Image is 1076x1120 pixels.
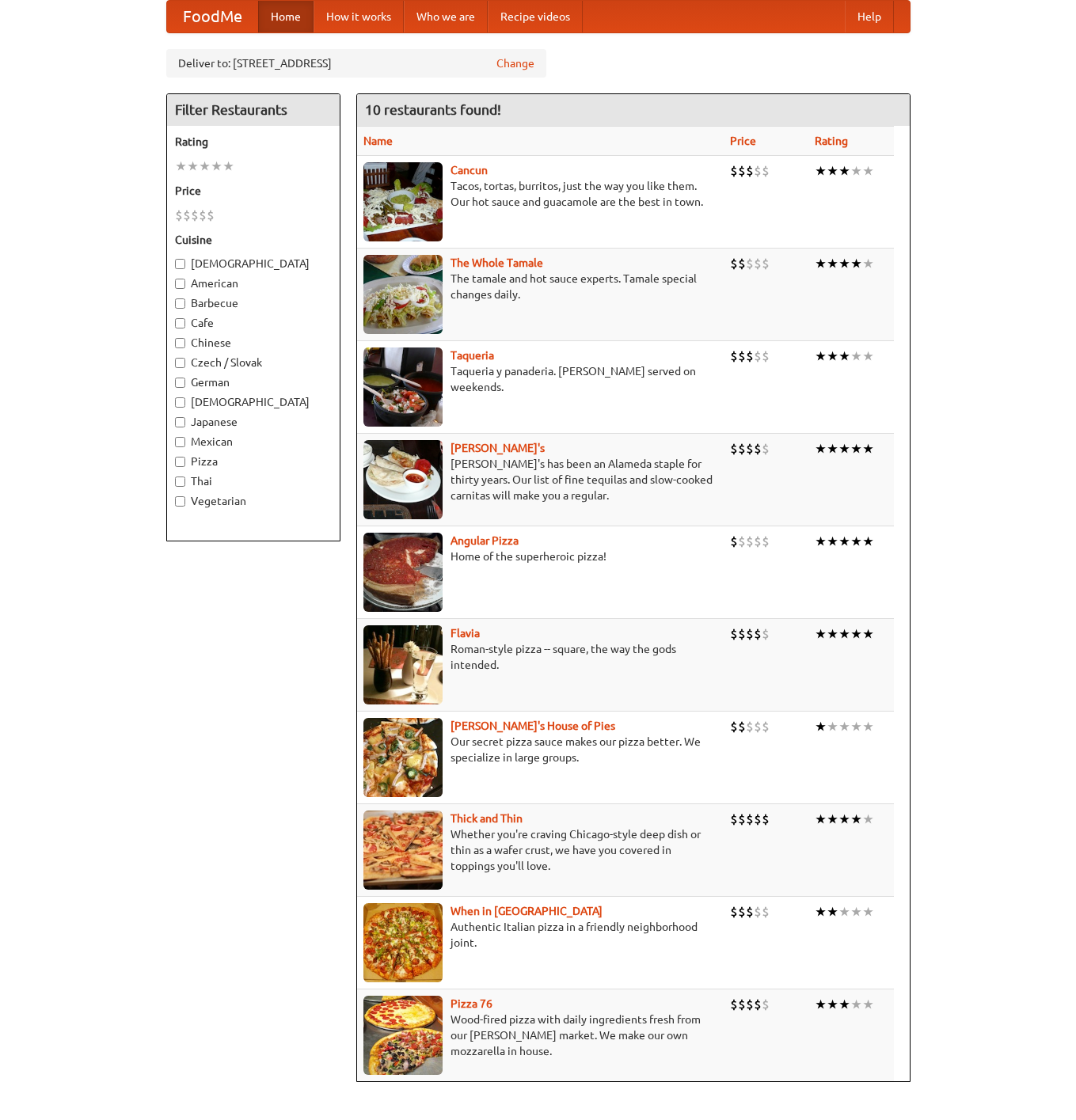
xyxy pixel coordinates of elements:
h5: Rating [175,134,332,150]
p: Home of the superheroic pizza! [363,549,718,564]
img: pizza76.jpg [363,996,443,1075]
label: Japanese [175,414,332,430]
li: $ [754,347,762,365]
a: Taqueria [451,349,494,362]
label: [DEMOGRAPHIC_DATA] [175,256,332,271]
input: Japanese [175,417,185,427]
p: Tacos, tortas, burritos, just the way you like them. Our hot sauce and guacamole are the best in ... [363,178,718,210]
a: How it works [314,1,404,32]
li: $ [746,162,754,180]
div: Deliver to: [STREET_ADDRESS] [166,49,546,78]
li: ★ [815,533,827,550]
li: ★ [850,347,862,365]
li: $ [762,162,770,180]
p: Roman-style pizza -- square, the way the gods intended. [363,641,718,673]
h4: Filter Restaurants [167,94,340,126]
li: $ [738,255,746,272]
li: ★ [862,162,874,180]
li: $ [730,718,738,735]
li: $ [191,207,199,224]
li: ★ [838,255,850,272]
li: ★ [862,440,874,457]
li: ★ [827,996,838,1013]
input: [DEMOGRAPHIC_DATA] [175,259,185,269]
label: Thai [175,473,332,489]
p: The tamale and hot sauce experts. Tamale special changes daily. [363,271,718,302]
b: Pizza 76 [451,997,492,1010]
li: ★ [838,440,850,457]
li: ★ [838,718,850,735]
li: ★ [850,255,862,272]
b: The Whole Tamale [451,256,543,269]
li: ★ [827,255,838,272]
li: ★ [850,625,862,643]
input: American [175,279,185,289]
li: ★ [827,162,838,180]
label: Pizza [175,454,332,469]
li: $ [183,207,191,224]
li: $ [762,440,770,457]
li: $ [730,440,738,457]
li: ★ [838,811,850,828]
li: $ [762,347,770,365]
img: cancun.jpg [363,162,443,241]
p: Wood-fired pizza with daily ingredients fresh from our [PERSON_NAME] market. We make our own mozz... [363,1012,718,1059]
p: Whether you're craving Chicago-style deep dish or thin as a wafer crust, we have you covered in t... [363,826,718,874]
img: pedros.jpg [363,440,443,519]
a: Home [258,1,314,32]
li: $ [730,533,738,550]
li: $ [199,207,207,224]
input: Mexican [175,437,185,447]
p: Authentic Italian pizza in a friendly neighborhood joint. [363,919,718,951]
li: $ [730,811,738,828]
li: ★ [850,996,862,1013]
img: angular.jpg [363,533,443,612]
li: ★ [827,440,838,457]
li: $ [738,811,746,828]
li: $ [754,718,762,735]
label: Czech / Slovak [175,355,332,370]
li: $ [762,811,770,828]
input: German [175,378,185,388]
li: $ [762,533,770,550]
li: ★ [862,347,874,365]
img: thick.jpg [363,811,443,890]
li: $ [738,162,746,180]
li: ★ [815,347,827,365]
a: Name [363,135,393,147]
li: $ [762,996,770,1013]
b: Cancun [451,164,488,177]
input: Czech / Slovak [175,358,185,368]
li: ★ [838,162,850,180]
b: Angular Pizza [451,534,519,547]
li: ★ [838,996,850,1013]
b: Flavia [451,627,480,640]
a: Thick and Thin [451,812,523,825]
ng-pluralize: 10 restaurants found! [365,102,501,117]
li: $ [738,903,746,921]
label: German [175,374,332,390]
li: ★ [862,625,874,643]
li: $ [738,533,746,550]
li: ★ [222,158,234,175]
li: $ [746,718,754,735]
a: When in [GEOGRAPHIC_DATA] [451,905,603,917]
input: Cafe [175,318,185,328]
b: [PERSON_NAME]'s [451,442,545,454]
li: $ [754,533,762,550]
input: [DEMOGRAPHIC_DATA] [175,397,185,408]
li: ★ [815,440,827,457]
li: $ [738,625,746,643]
li: $ [754,255,762,272]
input: Vegetarian [175,496,185,507]
li: ★ [175,158,187,175]
li: ★ [850,440,862,457]
li: ★ [815,811,827,828]
li: $ [754,625,762,643]
li: $ [762,625,770,643]
a: Recipe videos [488,1,583,32]
li: ★ [187,158,199,175]
li: ★ [862,903,874,921]
input: Pizza [175,457,185,467]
